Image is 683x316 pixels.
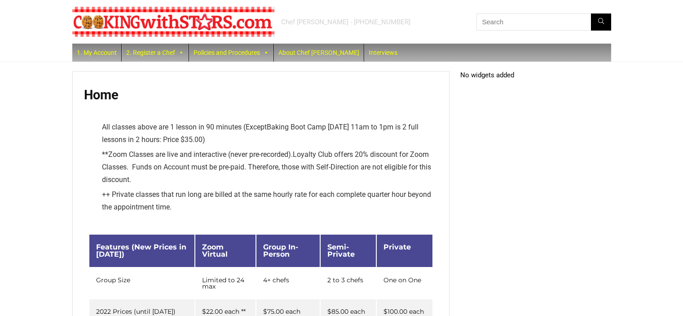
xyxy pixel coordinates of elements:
span: Zoom Virtual [202,243,228,258]
div: $75.00 each [263,308,313,315]
div: Limited to 24 max [202,277,249,289]
a: 1. My Account [72,44,121,62]
div: Chef [PERSON_NAME] - [PHONE_NUMBER] [281,18,410,27]
p: No widgets added [460,71,611,79]
div: Group Size [96,277,188,283]
div: 2022 Prices (until [DATE]) [96,308,188,315]
input: Search [476,13,611,31]
div: $100.00 each [383,308,425,315]
span: Zoom Classes are live and interactive (never pre-recorded). [108,150,293,159]
a: Policies and Procedures [189,44,273,62]
div: $22.00 each ** [202,308,249,315]
li: ** Loyalty Club offers 20% discount for Zoom Classes. Funds on Account must be pre-paid. Therefor... [102,148,433,186]
span: Features (New Prices in [DATE]) [96,243,186,258]
a: About Chef [PERSON_NAME] [274,44,364,62]
div: 4+ chefs [263,277,313,283]
a: Interviews [364,44,402,62]
div: One on One [383,277,425,283]
img: Chef Paula's Cooking With Stars [72,7,274,37]
li: ++ Private classes that run long are billed at the same hourly rate for each complete quarter hou... [102,188,433,214]
div: $85.00 each [327,308,369,315]
li: All classes above are 1 lesson in 90 minutes (Except [102,121,433,146]
h1: Home [84,87,438,102]
span: Private [383,243,411,251]
a: 2. Register a Chef [122,44,189,62]
div: 2 to 3 chefs [327,277,369,283]
span: Group In-Person [263,243,298,258]
button: Search [591,13,611,31]
span: Semi-Private [327,243,355,258]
